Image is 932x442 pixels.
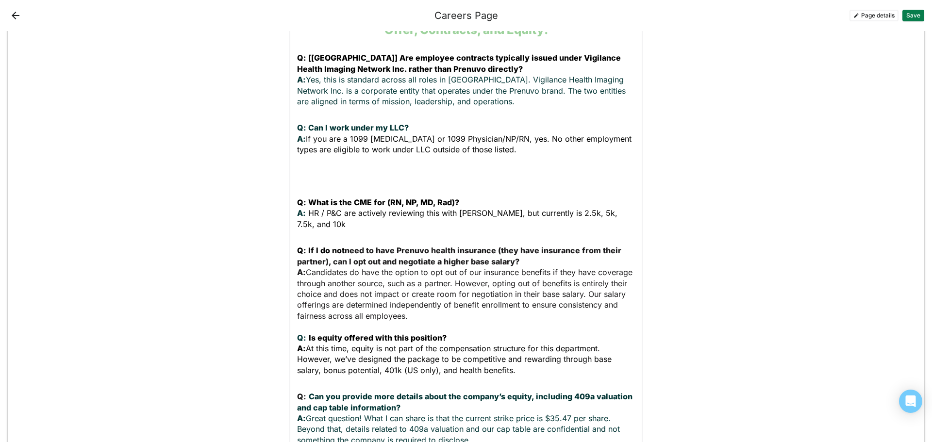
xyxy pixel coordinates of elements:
strong: Is equity offered with this position? [309,333,447,343]
div: Open Intercom Messenger [899,390,922,413]
button: Save [902,10,924,21]
strong: Q: If I do not [297,246,345,255]
strong: Q: [[GEOGRAPHIC_DATA]] Are employee contracts typically issued under Vigilance Health Imaging Net... [297,53,623,73]
strong: A: [297,413,306,423]
strong: Q: What is the CME for (RN, NP, MD, Rad)? [297,197,459,207]
strong: Q: [297,392,306,401]
span: If you are a 1099 [MEDICAL_DATA] or 1099 Physician/NP/RN, yes. No other employment types are elig... [297,134,634,154]
strong: A: [297,134,306,144]
button: Page details [849,10,899,21]
strong: A: [297,267,306,277]
strong: A: [297,344,306,353]
button: Back [8,8,23,23]
strong: Q: Can I work under my LLC? [297,123,409,132]
span: Candidates do have the option to opt out of our insurance benefits if they have coverage through ... [297,267,635,321]
strong: Offer, Contracts, and Equity: [384,23,548,37]
strong: A: [297,75,306,84]
strong: need to have Prenuvo health insurance (they have insurance from their partner), can I opt out and... [297,246,623,266]
div: Careers Page [434,10,498,21]
strong: Can you provide more details about the company’s equity, including 409a valuation and cap table i... [297,392,634,412]
span: At this time, equity is not part of the compensation structure for this department. However, we’v... [297,344,614,375]
span: HR / P&C are actively reviewing this with [PERSON_NAME], but currently is 2.5k, 5k, 7.5k, and 10k [297,208,620,229]
strong: Q: [297,333,306,343]
strong: A: [297,208,306,218]
p: Yes, this is standard across all roles in [GEOGRAPHIC_DATA]. Vigilance Health Imaging Network Inc... [297,52,635,107]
